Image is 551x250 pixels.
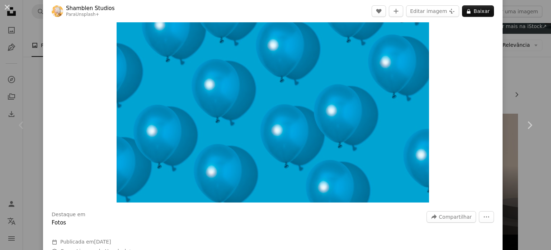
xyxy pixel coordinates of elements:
[66,5,115,12] a: Shamblen Studios
[406,5,459,17] button: Editar imagem
[76,12,99,17] a: Unsplash+
[479,211,494,223] button: Mais ações
[372,5,386,17] button: Curtir
[427,211,476,223] button: Compartilhar esta imagem
[94,239,111,245] time: 5 de outubro de 2022 às 12:06:23 BRT
[52,211,85,218] h3: Destaque em
[52,5,63,17] img: Ir para o perfil de Shamblen Studios
[439,212,472,222] span: Compartilhar
[52,219,66,226] a: Fotos
[389,5,403,17] button: Adicionar à coleção
[66,12,115,18] div: Para
[462,5,494,17] button: Baixar
[60,239,111,245] span: Publicada em
[508,91,551,160] a: Próximo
